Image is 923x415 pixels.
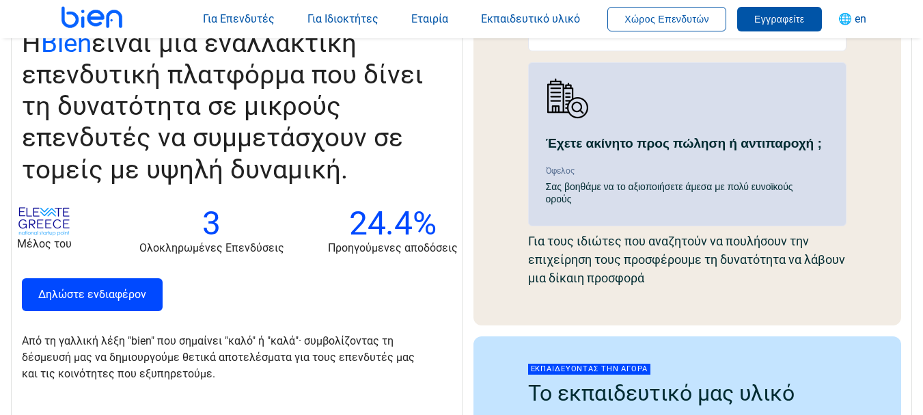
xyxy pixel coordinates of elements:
[203,12,275,25] span: Για Επενδυτές
[546,135,829,152] h4: Έχετε ακίνητο προς πώληση ή αντιπαροχή ;
[139,240,284,256] p: Ολοκληρωμένες Επενδύσεις
[838,12,866,25] span: 🌐 en
[737,12,822,25] a: Εγγραφείτε
[22,333,429,382] p: Από τη γαλλική λέξη "bien" που σημαίνει "καλό" ή "καλά"· συμβολίζοντας τη δέσμευσή μας να δημιουρ...
[22,278,163,311] a: Δηλώστε ενδιαφέρον
[413,204,437,243] span: %
[754,14,805,25] span: Εγγραφείτε
[528,380,847,406] h2: Το εκπαιδευτικό μας υλικό
[546,180,812,205] div: Σας βοηθάμε να το αξιοποιήσετε άμεσα με πολύ ευνοϊκούς ορούς
[328,207,458,240] p: 24.4
[607,12,726,25] a: Χώρος Επενδυτών
[139,207,284,240] p: 3
[307,12,378,25] span: Για Ιδιοκτήτες
[528,62,847,226] a: Make the most of your property Έχετε ακίνητο προς πώληση ή αντιπαροχή ; Όφελος Σας βοηθάμε να το ...
[328,240,458,256] p: Προηγούμενες αποδόσεις
[624,14,709,25] span: Χώρος Επενδυτών
[546,165,812,177] div: Όφελος
[607,7,726,31] button: Χώρος Επενδυτών
[411,12,448,25] span: Εταιρία
[528,364,650,375] span: Εκπαιδεύοντας την αγορά
[41,27,92,58] span: Bien
[528,226,847,293] p: Για τους ιδιώτες που αναζητούν να πουλήσουν την επιχείρηση τους προσφέρουμε τη δυνατότητα να λάβο...
[22,27,424,185] span: Η είναι μια εναλλακτική επενδυτική πλατφόρμα που δίνει τη δυνατότητα σε μικρούς επενδυτές να συμμ...
[481,12,580,25] span: Εκπαιδευτικό υλικό
[546,77,590,120] img: Make the most of your property
[737,7,822,31] button: Εγγραφείτε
